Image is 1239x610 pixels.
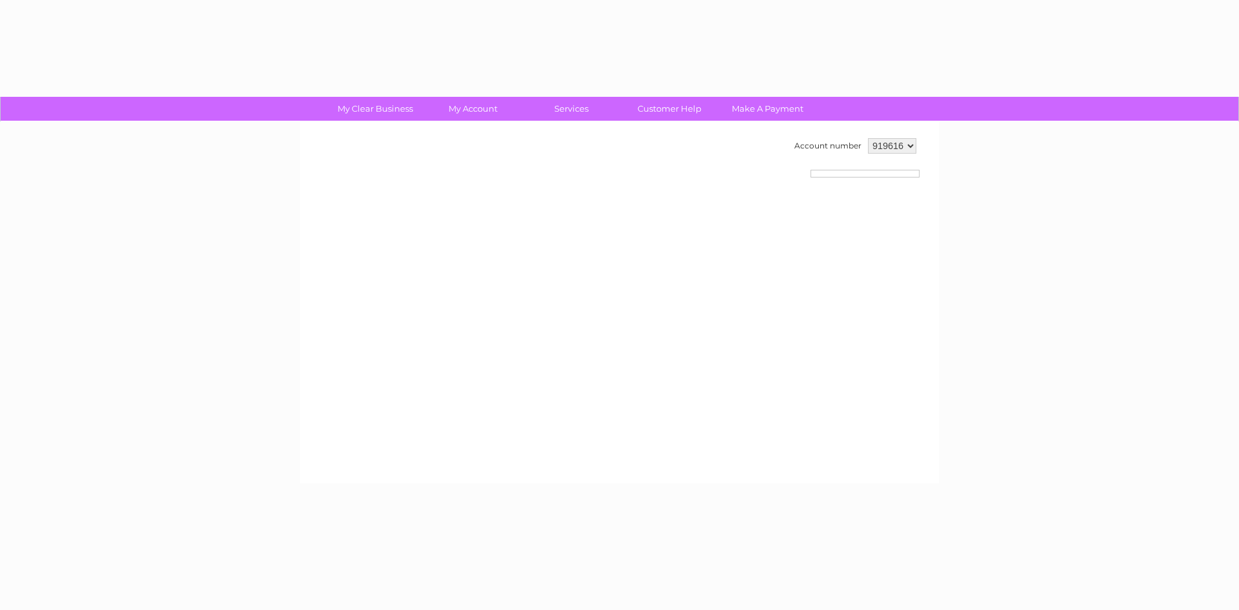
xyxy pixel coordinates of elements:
[420,97,527,121] a: My Account
[616,97,723,121] a: Customer Help
[518,97,625,121] a: Services
[714,97,821,121] a: Make A Payment
[322,97,428,121] a: My Clear Business
[791,135,865,157] td: Account number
